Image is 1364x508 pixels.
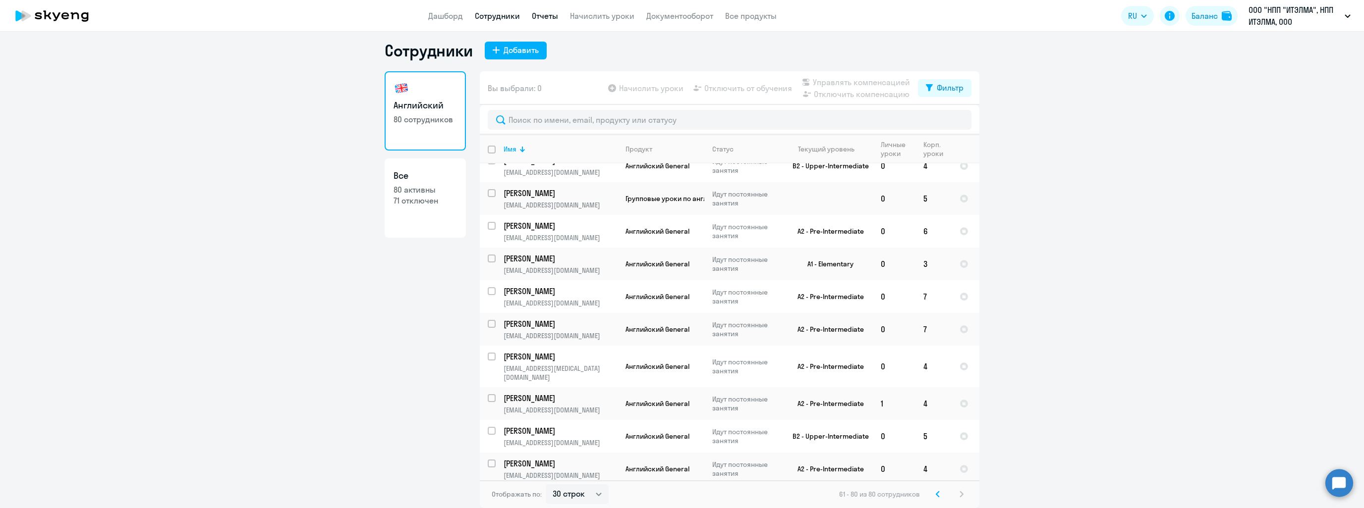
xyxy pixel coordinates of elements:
p: Идут постоянные занятия [712,460,780,478]
p: [PERSON_NAME] [504,220,616,231]
span: Английский General [625,227,689,236]
button: ООО "НПП "ИТЭЛМА", НПП ИТЭЛМА, ООО [1244,4,1356,28]
td: A2 - Pre-Intermediate [781,313,873,346]
div: Фильтр [937,82,964,94]
p: Идут постоянные занятия [712,320,780,338]
td: 0 [873,182,915,215]
span: Английский General [625,259,689,268]
a: Английский80 сотрудников [385,71,466,151]
td: A2 - Pre-Intermediate [781,453,873,485]
td: A2 - Pre-Intermediate [781,387,873,420]
p: [EMAIL_ADDRESS][DOMAIN_NAME] [504,299,617,307]
td: B2 - Upper-Intermediate [781,150,873,182]
td: 5 [915,420,952,453]
div: Статус [712,145,780,153]
input: Поиск по имени, email, продукту или статусу [488,110,971,130]
p: [PERSON_NAME] [504,458,616,469]
p: [PERSON_NAME] [504,393,616,404]
td: A2 - Pre-Intermediate [781,280,873,313]
div: Личные уроки [881,140,906,158]
td: 0 [873,420,915,453]
td: 0 [873,453,915,485]
h1: Сотрудники [385,41,473,60]
div: Корп. уроки [923,140,943,158]
span: RU [1128,10,1137,22]
p: [EMAIL_ADDRESS][DOMAIN_NAME] [504,471,617,480]
td: A1 - Elementary [781,248,873,280]
span: Английский General [625,432,689,441]
span: Английский General [625,161,689,170]
span: Отображать по: [492,490,542,499]
p: [EMAIL_ADDRESS][DOMAIN_NAME] [504,233,617,242]
a: Все80 активны71 отключен [385,158,466,238]
td: 3 [915,248,952,280]
a: [PERSON_NAME] [504,286,617,297]
a: Балансbalance [1186,6,1238,26]
p: [EMAIL_ADDRESS][DOMAIN_NAME] [504,201,617,209]
p: Идут постоянные занятия [712,157,780,175]
a: [PERSON_NAME] [504,425,617,436]
td: 7 [915,313,952,346]
p: ООО "НПП "ИТЭЛМА", НПП ИТЭЛМА, ООО [1249,4,1341,28]
img: english [394,80,409,96]
td: 0 [873,150,915,182]
p: [EMAIL_ADDRESS][DOMAIN_NAME] [504,266,617,275]
span: Английский General [625,362,689,371]
p: [PERSON_NAME] [504,253,616,264]
p: [PERSON_NAME] [504,318,616,329]
div: Продукт [625,145,704,153]
div: Продукт [625,145,652,153]
button: RU [1121,6,1154,26]
div: Текущий уровень [798,145,854,153]
td: 0 [873,280,915,313]
span: Вы выбрали: 0 [488,82,542,94]
p: [PERSON_NAME] [504,351,616,362]
td: 4 [915,387,952,420]
td: 4 [915,346,952,387]
button: Фильтр [918,79,971,97]
div: Текущий уровень [789,145,872,153]
td: A2 - Pre-Intermediate [781,215,873,248]
p: [EMAIL_ADDRESS][DOMAIN_NAME] [504,168,617,177]
a: [PERSON_NAME] [504,220,617,231]
h3: Все [394,169,457,182]
td: A2 - Pre-Intermediate [781,346,873,387]
td: 0 [873,215,915,248]
span: Групповые уроки по английскому языку для взрослых [625,194,804,203]
p: 80 сотрудников [394,114,457,125]
p: Идут постоянные занятия [712,395,780,412]
span: 61 - 80 из 80 сотрудников [839,490,920,499]
p: Идут постоянные занятия [712,288,780,305]
p: Идут постоянные занятия [712,255,780,273]
p: Идут постоянные занятия [712,222,780,240]
a: Все продукты [725,11,777,21]
td: 4 [915,453,952,485]
img: balance [1222,11,1232,21]
div: Добавить [504,44,539,56]
div: Баланс [1192,10,1218,22]
p: [EMAIL_ADDRESS][MEDICAL_DATA][DOMAIN_NAME] [504,364,617,382]
span: Английский General [625,292,689,301]
a: [PERSON_NAME] [504,458,617,469]
p: [PERSON_NAME] [504,286,616,297]
td: 0 [873,248,915,280]
td: B2 - Upper-Intermediate [781,420,873,453]
button: Добавить [485,42,547,59]
a: [PERSON_NAME] [504,393,617,404]
h3: Английский [394,99,457,112]
a: Документооборот [646,11,713,21]
p: [PERSON_NAME] [504,425,616,436]
p: [PERSON_NAME] [504,188,616,199]
p: 71 отключен [394,195,457,206]
div: Имя [504,145,516,153]
p: [EMAIL_ADDRESS][DOMAIN_NAME] [504,406,617,414]
td: 7 [915,280,952,313]
a: [PERSON_NAME] [504,253,617,264]
p: Идут постоянные занятия [712,427,780,445]
a: Отчеты [532,11,558,21]
a: [PERSON_NAME] [504,318,617,329]
a: Сотрудники [475,11,520,21]
div: Имя [504,145,617,153]
td: 1 [873,387,915,420]
p: Идут постоянные занятия [712,357,780,375]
